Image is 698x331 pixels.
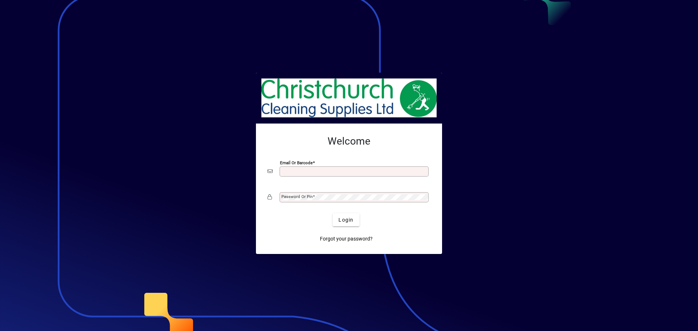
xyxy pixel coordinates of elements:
[317,232,376,245] a: Forgot your password?
[333,213,359,226] button: Login
[320,235,373,243] span: Forgot your password?
[280,160,313,165] mat-label: Email or Barcode
[338,216,353,224] span: Login
[268,135,430,148] h2: Welcome
[281,194,313,199] mat-label: Password or Pin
